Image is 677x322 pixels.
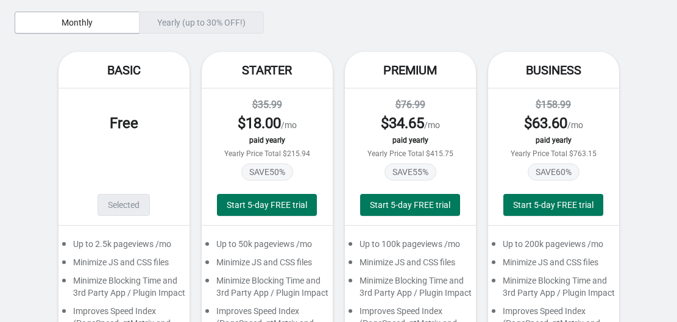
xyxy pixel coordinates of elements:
div: Starter [202,52,333,88]
div: /mo [500,113,607,133]
span: $ 63.60 [524,115,567,132]
div: Minimize JS and CSS files [202,256,333,274]
div: Up to 200k pageviews /mo [488,238,619,256]
div: Yearly Price Total $215.94 [214,149,321,158]
span: SAVE 50 % [241,163,293,181]
div: Business [488,52,619,88]
span: $ 18.00 [238,115,281,132]
div: Basic [58,52,190,88]
span: SAVE 55 % [385,163,436,181]
div: Yearly Price Total $415.75 [357,149,464,158]
div: paid yearly [214,136,321,145]
div: Up to 2.5k pageviews /mo [58,238,190,256]
div: $76.99 [357,98,464,112]
div: Minimize Blocking Time and 3rd Party App / Plugin Impact [488,274,619,305]
div: paid yearly [500,136,607,145]
span: SAVE 60 % [528,163,580,181]
div: /mo [214,113,321,133]
div: Minimize Blocking Time and 3rd Party App / Plugin Impact [202,274,333,305]
div: Minimize JS and CSS files [345,256,476,274]
span: Free [110,115,138,132]
span: Start 5-day FREE trial [227,200,307,210]
span: Start 5-day FREE trial [370,200,450,210]
button: Start 5-day FREE trial [503,194,603,216]
span: Monthly [62,18,93,27]
div: $158.99 [500,98,607,112]
span: Start 5-day FREE trial [513,200,594,210]
div: Minimize Blocking Time and 3rd Party App / Plugin Impact [58,274,190,305]
div: Up to 100k pageviews /mo [345,238,476,256]
button: Start 5-day FREE trial [217,194,317,216]
div: Up to 50k pageviews /mo [202,238,333,256]
div: /mo [357,113,464,133]
div: $35.99 [214,98,321,112]
button: Start 5-day FREE trial [360,194,460,216]
div: Minimize JS and CSS files [488,256,619,274]
span: $ 34.65 [381,115,424,132]
div: Minimize JS and CSS files [58,256,190,274]
div: paid yearly [357,136,464,145]
div: Premium [345,52,476,88]
div: Yearly Price Total $763.15 [500,149,607,158]
button: Monthly [15,12,140,34]
div: Minimize Blocking Time and 3rd Party App / Plugin Impact [345,274,476,305]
